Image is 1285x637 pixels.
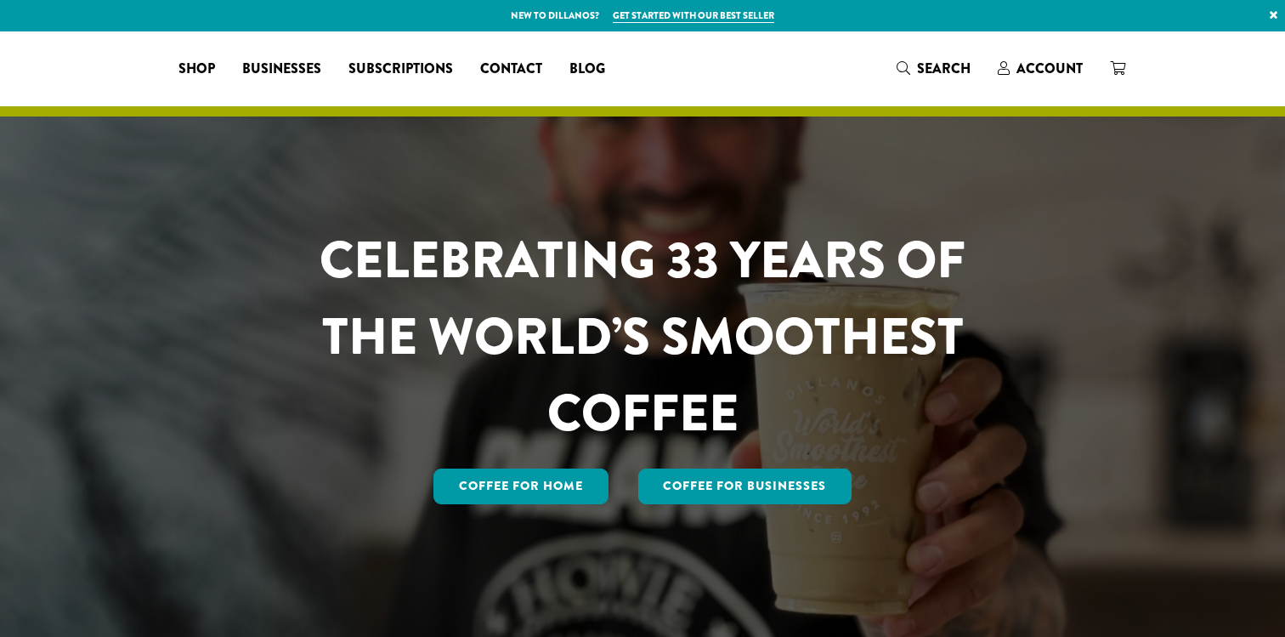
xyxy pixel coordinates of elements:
[883,54,984,82] a: Search
[638,469,852,504] a: Coffee For Businesses
[165,55,229,82] a: Shop
[348,59,453,80] span: Subscriptions
[433,469,609,504] a: Coffee for Home
[269,222,1016,452] h1: CELEBRATING 33 YEARS OF THE WORLD’S SMOOTHEST COFFEE
[1016,59,1083,78] span: Account
[480,59,542,80] span: Contact
[178,59,215,80] span: Shop
[569,59,605,80] span: Blog
[917,59,971,78] span: Search
[242,59,321,80] span: Businesses
[613,9,774,23] a: Get started with our best seller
